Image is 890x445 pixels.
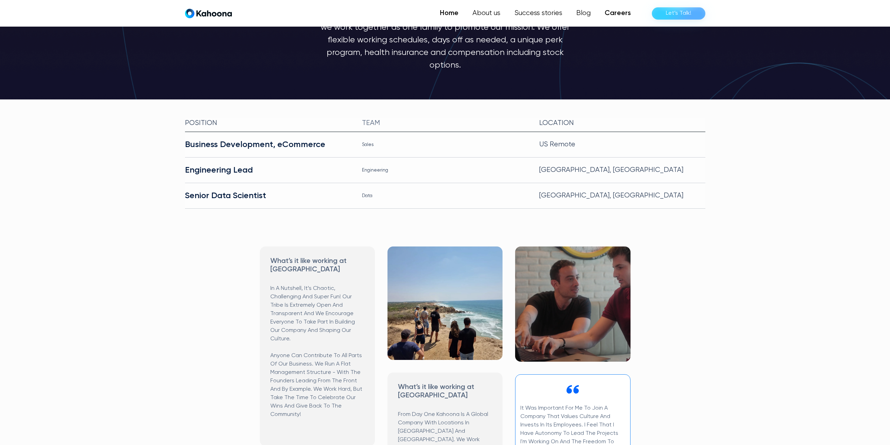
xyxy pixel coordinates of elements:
[185,139,351,150] div: Business Development, eCommerce
[652,7,705,20] a: Let’s Talk!
[362,139,528,150] div: Sales
[270,257,364,274] h3: What’s it like working at [GEOGRAPHIC_DATA]
[539,190,705,201] div: [GEOGRAPHIC_DATA], [GEOGRAPHIC_DATA]
[569,6,598,20] a: Blog
[598,6,638,20] a: Careers
[185,132,705,158] a: Business Development, eCommerceSalesUS Remote
[539,165,705,176] div: [GEOGRAPHIC_DATA], [GEOGRAPHIC_DATA]
[185,8,232,19] a: home
[185,165,351,176] div: Engineering Lead
[362,165,528,176] div: Engineering
[270,284,364,419] p: In a nutshell, it’s chaotic, challenging and super fun! Our tribe is extremely open and transpare...
[185,190,351,201] div: Senior Data Scientist
[362,190,528,201] div: Data
[185,183,705,209] a: Senior Data ScientistData[GEOGRAPHIC_DATA], [GEOGRAPHIC_DATA]
[539,118,705,129] div: Location
[465,6,507,20] a: About us
[185,158,705,183] a: Engineering LeadEngineering[GEOGRAPHIC_DATA], [GEOGRAPHIC_DATA]
[185,118,351,129] div: Position
[362,118,528,129] div: team
[666,8,691,19] div: Let’s Talk!
[539,139,705,150] div: US Remote
[507,6,569,20] a: Success stories
[433,6,465,20] a: Home
[398,383,492,400] h3: What’s it like working at [GEOGRAPHIC_DATA]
